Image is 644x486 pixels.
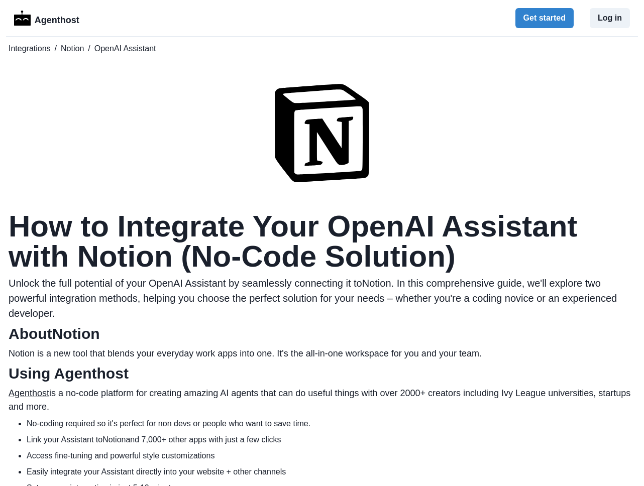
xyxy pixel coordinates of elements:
[9,347,635,360] p: Notion is a new tool that blends your everyday work apps into one. It's the all-in-one workspace ...
[9,276,635,321] p: Unlock the full potential of your OpenAI Assistant by seamlessly connecting it to Notion . In thi...
[14,10,79,27] a: LogoAgenthost
[88,43,90,55] span: /
[9,365,635,383] h2: Using Agenthost
[9,43,51,55] a: Integrations
[9,325,635,343] h2: About Notion
[9,211,635,272] h1: How to Integrate Your OpenAI Assistant with Notion (No-Code Solution)
[9,388,49,398] a: Agenthost
[590,8,630,28] button: Log in
[9,387,635,414] p: is a no-code platform for creating amazing AI agents that can do useful things with over 2000+ cr...
[27,434,635,446] li: Link your Assistant to Notion and 7,000+ other apps with just a few clicks
[27,450,635,462] li: Access fine-tuning and powerful style customizations
[94,43,156,55] span: OpenAI Assistant
[61,43,84,55] a: Notion
[515,8,574,28] button: Get started
[55,43,57,55] span: /
[35,10,79,27] p: Agenthost
[9,43,635,55] nav: breadcrumb
[27,418,635,430] li: No-coding required so it's perfect for non devs or people who want to save time.
[27,466,635,478] li: Easily integrate your Assistant directly into your website + other channels
[14,11,31,26] img: Logo
[275,83,369,183] img: Notion logo for OpenAI Assistant integration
